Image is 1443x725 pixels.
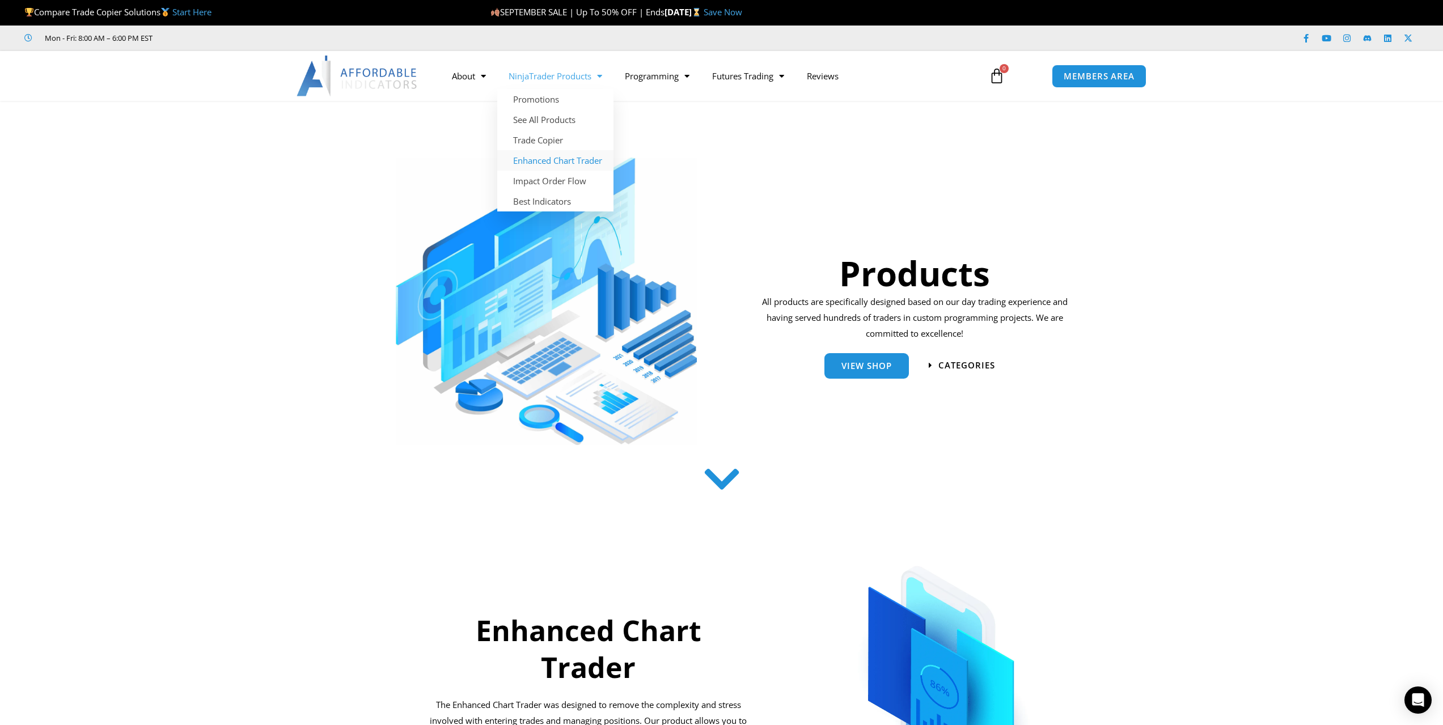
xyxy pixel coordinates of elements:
[441,63,976,89] nav: Menu
[938,361,995,370] span: categories
[1064,72,1135,80] span: MEMBERS AREA
[491,8,500,16] img: 🍂
[1000,64,1009,73] span: 0
[172,6,211,18] a: Start Here
[428,612,749,686] h2: Enhanced Chart Trader
[841,362,892,370] span: View Shop
[24,6,211,18] span: Compare Trade Copier Solutions
[613,63,701,89] a: Programming
[758,294,1072,342] p: All products are specifically designed based on our day trading experience and having served hund...
[1052,65,1146,88] a: MEMBERS AREA
[497,89,613,109] a: Promotions
[497,171,613,191] a: Impact Order Flow
[497,150,613,171] a: Enhanced Chart Trader
[297,56,418,96] img: LogoAI | Affordable Indicators – NinjaTrader
[665,6,704,18] strong: [DATE]
[42,31,153,45] span: Mon - Fri: 8:00 AM – 6:00 PM EST
[758,249,1072,297] h1: Products
[1404,686,1432,714] div: Open Intercom Messenger
[795,63,850,89] a: Reviews
[396,158,697,445] img: ProductsSection scaled | Affordable Indicators – NinjaTrader
[692,8,701,16] img: ⌛
[497,191,613,211] a: Best Indicators
[497,89,613,211] ul: NinjaTrader Products
[490,6,665,18] span: SEPTEMBER SALE | Up To 50% OFF | Ends
[972,60,1022,92] a: 0
[161,8,170,16] img: 🥇
[704,6,742,18] a: Save Now
[497,130,613,150] a: Trade Copier
[497,109,613,130] a: See All Products
[497,63,613,89] a: NinjaTrader Products
[168,32,338,44] iframe: Customer reviews powered by Trustpilot
[25,8,33,16] img: 🏆
[824,353,909,379] a: View Shop
[929,361,995,370] a: categories
[701,63,795,89] a: Futures Trading
[441,63,497,89] a: About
